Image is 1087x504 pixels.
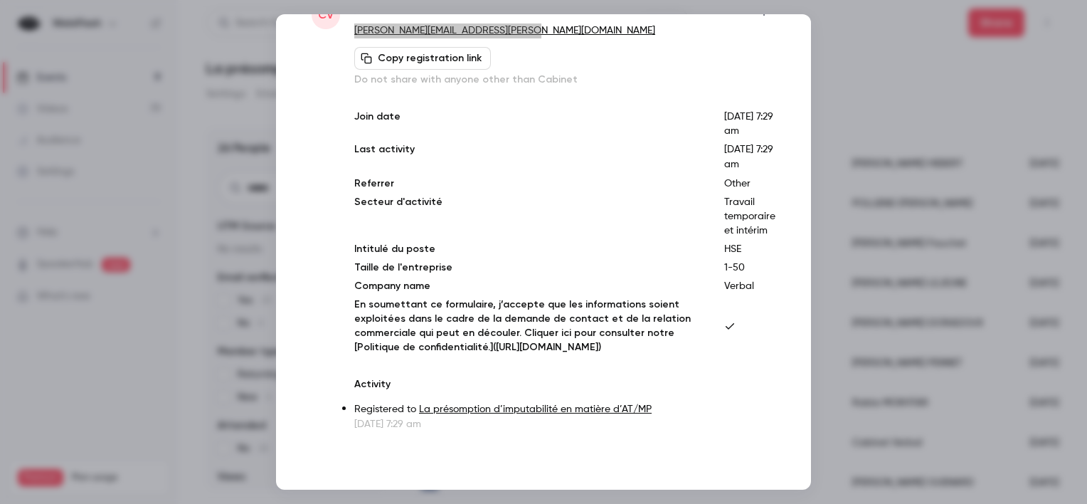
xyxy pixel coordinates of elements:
[724,177,775,191] p: Other
[724,195,775,238] p: Travail temporaire et intérim
[354,110,701,138] p: Join date
[354,377,775,392] p: Activity
[724,145,773,169] span: [DATE] 7:29 am
[724,242,775,256] p: HSE
[354,26,655,36] a: [PERSON_NAME][EMAIL_ADDRESS][PERSON_NAME][DOMAIN_NAME]
[354,298,701,355] p: En soumettant ce formulaire, j’accepte que les informations soient exploitées dans le cadre de la...
[354,195,701,238] p: Secteur d'activité
[354,177,701,191] p: Referrer
[354,417,775,431] p: [DATE] 7:29 am
[354,73,775,87] p: Do not share with anyone other than Cabinet
[354,261,701,275] p: Taille de l'entreprise
[354,142,701,172] p: Last activity
[354,47,491,70] button: Copy registration link
[419,404,652,414] a: La présomption d’imputabilité en matière d’AT/MP
[724,279,775,293] p: Verbal
[318,6,334,23] span: CV
[354,402,775,417] p: Registered to
[724,261,775,275] p: 1-50
[724,110,775,138] p: [DATE] 7:29 am
[354,279,701,293] p: Company name
[354,242,701,256] p: Intitulé du poste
